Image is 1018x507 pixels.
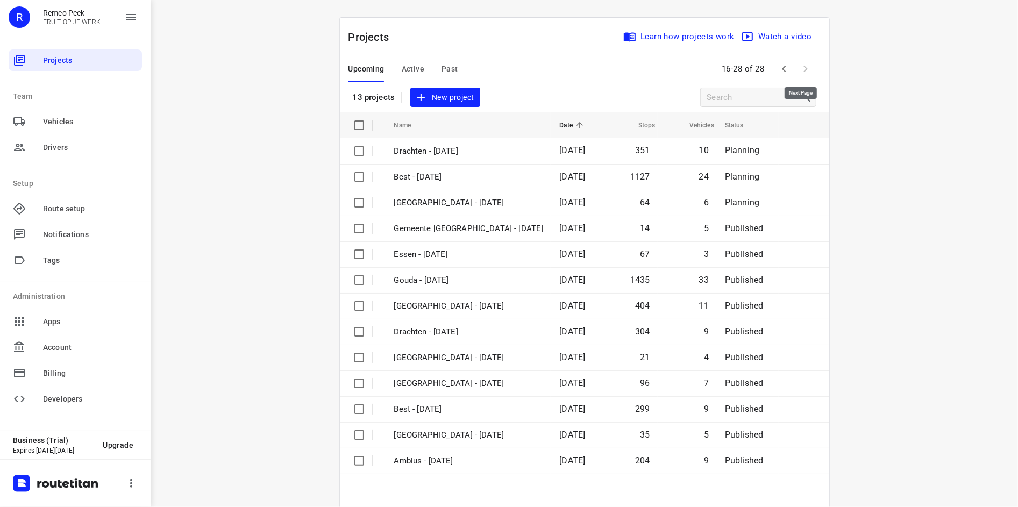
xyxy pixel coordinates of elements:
[559,119,587,132] span: Date
[559,352,585,362] span: [DATE]
[725,455,764,466] span: Published
[725,301,764,311] span: Published
[394,274,544,287] p: Gouda - Tuesday
[43,368,138,379] span: Billing
[394,403,544,416] p: Best - Tuesday
[353,92,395,102] p: 13 projects
[559,404,585,414] span: [DATE]
[9,337,142,358] div: Account
[699,301,709,311] span: 11
[410,88,480,108] button: New project
[9,111,142,132] div: Vehicles
[773,58,795,80] span: Previous Page
[635,326,650,337] span: 304
[394,455,544,467] p: Ambius - Monday
[640,352,650,362] span: 21
[630,172,650,182] span: 1127
[43,229,138,240] span: Notifications
[9,198,142,219] div: Route setup
[635,145,650,155] span: 351
[704,326,709,337] span: 9
[394,326,544,338] p: Drachten - Tuesday
[704,352,709,362] span: 4
[394,119,425,132] span: Name
[559,223,585,233] span: [DATE]
[43,255,138,266] span: Tags
[635,404,650,414] span: 299
[704,430,709,440] span: 5
[559,145,585,155] span: [DATE]
[635,455,650,466] span: 204
[725,223,764,233] span: Published
[699,172,709,182] span: 24
[9,137,142,158] div: Drivers
[635,301,650,311] span: 404
[559,326,585,337] span: [DATE]
[559,275,585,285] span: [DATE]
[94,435,142,455] button: Upgrade
[43,9,101,17] p: Remco Peek
[725,119,758,132] span: Status
[13,447,94,454] p: Expires [DATE][DATE]
[640,430,650,440] span: 35
[675,119,714,132] span: Vehicles
[704,378,709,388] span: 7
[13,178,142,189] p: Setup
[394,197,544,209] p: Antwerpen - Wednesday
[348,62,385,76] span: Upcoming
[630,275,650,285] span: 1435
[559,172,585,182] span: [DATE]
[559,378,585,388] span: [DATE]
[559,197,585,208] span: [DATE]
[9,388,142,410] div: Developers
[640,249,650,259] span: 67
[704,404,709,414] span: 9
[43,18,101,26] p: FRUIT OP JE WERK
[559,301,585,311] span: [DATE]
[394,171,544,183] p: Best - Wednesday
[394,377,544,390] p: Gemeente Rotterdam - Tuesday
[43,203,138,215] span: Route setup
[640,378,650,388] span: 96
[43,55,138,66] span: Projects
[394,145,544,158] p: Drachten - Wednesday
[394,300,544,312] p: Zwolle - Tuesday
[800,91,816,104] div: Search
[9,362,142,384] div: Billing
[9,6,30,28] div: R
[624,119,656,132] span: Stops
[394,248,544,261] p: Essen - Tuesday
[394,352,544,364] p: Antwerpen - Tuesday
[559,430,585,440] span: [DATE]
[717,58,769,81] span: 16-28 of 28
[725,378,764,388] span: Published
[699,145,709,155] span: 10
[442,62,458,76] span: Past
[725,145,759,155] span: Planning
[43,316,138,327] span: Apps
[640,197,650,208] span: 64
[9,49,142,71] div: Projects
[704,197,709,208] span: 6
[725,326,764,337] span: Published
[725,172,759,182] span: Planning
[394,223,544,235] p: Gemeente Rotterdam - Wednesday
[699,275,709,285] span: 33
[43,342,138,353] span: Account
[725,430,764,440] span: Published
[704,455,709,466] span: 9
[704,223,709,233] span: 5
[394,429,544,441] p: Gemeente Rotterdam - Monday
[13,91,142,102] p: Team
[417,91,474,104] span: New project
[348,29,398,45] p: Projects
[725,275,764,285] span: Published
[559,249,585,259] span: [DATE]
[707,89,800,106] input: Search projects
[13,291,142,302] p: Administration
[103,441,133,449] span: Upgrade
[13,436,94,445] p: Business (Trial)
[559,455,585,466] span: [DATE]
[43,142,138,153] span: Drivers
[704,249,709,259] span: 3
